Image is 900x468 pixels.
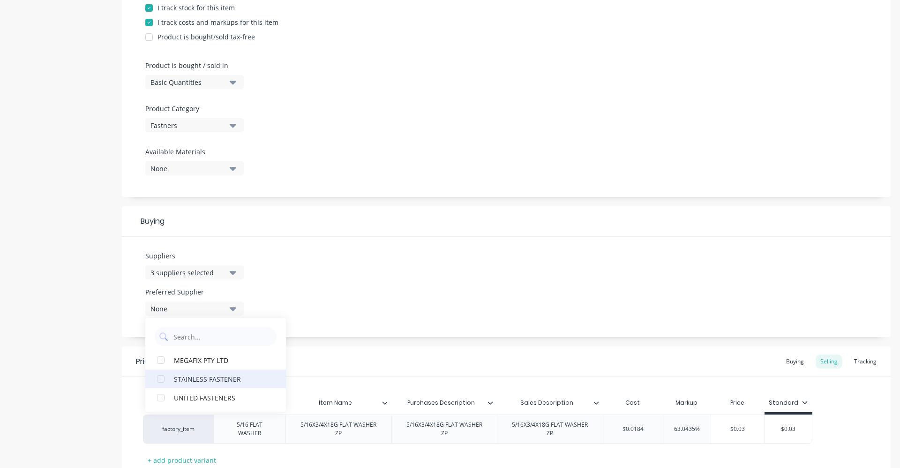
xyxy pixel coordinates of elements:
div: Fastners [150,121,225,130]
div: Item Name [285,393,391,412]
div: factory_item5/16 FLAT WASHER5/16X3/4X18G FLAT WASHER ZP5/16X3/4X18G FLAT WASHER ZP5/16X3/4X18G FL... [143,415,812,444]
label: Product is bought / sold in [145,60,239,70]
button: None [145,302,244,316]
div: Cost [603,393,663,412]
div: Buying [781,355,809,369]
div: Markup [663,393,711,412]
div: Pricing [136,356,160,367]
button: Basic Quantities [145,75,244,89]
div: None [150,304,225,314]
div: factory_item [152,425,204,433]
label: Available Materials [145,147,244,157]
div: 3 suppliers selected [150,268,225,278]
label: Suppliers [145,251,244,261]
div: Sales Description [497,391,597,415]
div: 5/16 FLAT WASHER [217,419,282,439]
button: 3 suppliers selected [145,265,244,279]
div: UNITED FASTENERS [174,393,268,402]
div: 63.0435% [663,417,711,441]
div: Item Name [285,391,386,415]
div: Sales Description [497,393,603,412]
div: None [150,164,225,174]
div: Standard [769,399,808,407]
div: 5/16X3/4X18G FLAT WASHER ZP [396,419,494,439]
div: + add product variant [143,453,221,468]
div: $0.03 [765,417,812,441]
div: I track stock for this item [157,3,235,13]
div: Product is bought/sold tax-free [157,32,255,42]
button: None [145,161,244,175]
div: 5/16X3/4X18G FLAT WASHER ZP [290,419,388,439]
div: Price [711,393,765,412]
button: Fastners [145,118,244,132]
div: $0.0184 [603,417,663,441]
div: MEGAFIX PTY LTD [174,355,268,365]
div: Tracking [849,355,881,369]
div: Xero Item # [143,393,213,412]
div: I track costs and markups for this item [157,17,278,27]
div: 5/16X3/4X18G FLAT WASHER ZP [501,419,599,439]
div: Basic Quantities [150,77,225,87]
label: Product Category [145,104,239,113]
div: Buying [122,206,891,237]
div: Purchases Description [391,391,492,415]
div: Selling [816,355,842,369]
div: Purchases Description [391,393,497,412]
label: Preferred Supplier [145,287,244,297]
div: STAINLESS FASTENER [174,374,268,384]
div: Item Code [213,393,285,412]
div: $0.03 [711,417,765,441]
input: Search... [172,327,272,346]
